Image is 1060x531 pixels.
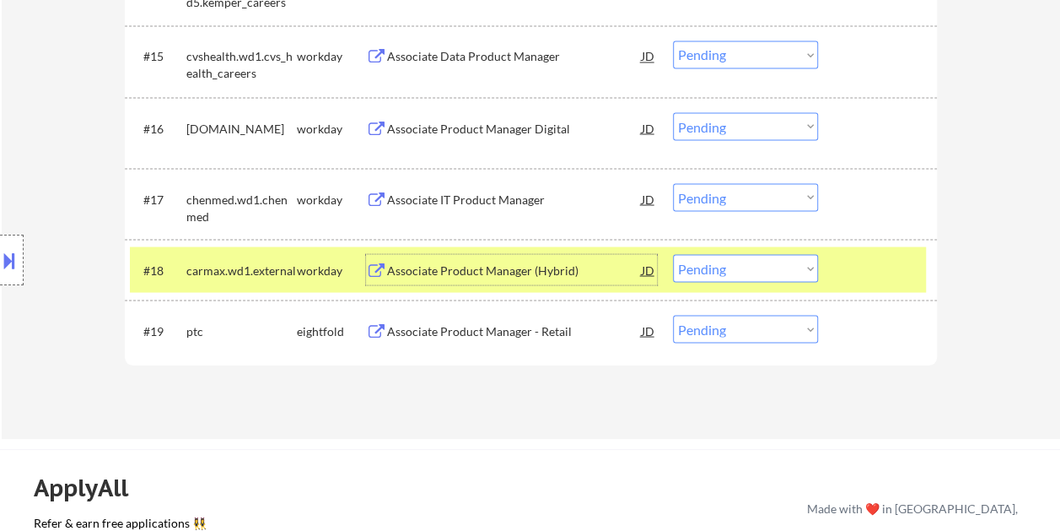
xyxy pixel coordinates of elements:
[297,48,366,65] div: workday
[34,473,148,501] div: ApplyAll
[387,262,642,279] div: Associate Product Manager (Hybrid)
[640,41,657,71] div: JD
[297,322,366,339] div: eightfold
[186,48,297,81] div: cvshealth.wd1.cvs_health_careers
[297,191,366,208] div: workday
[640,183,657,214] div: JD
[640,112,657,143] div: JD
[143,48,173,65] div: #15
[387,120,642,137] div: Associate Product Manager Digital
[297,262,366,279] div: workday
[387,191,642,208] div: Associate IT Product Manager
[387,322,642,339] div: Associate Product Manager - Retail
[640,254,657,284] div: JD
[640,315,657,345] div: JD
[387,48,642,65] div: Associate Data Product Manager
[297,120,366,137] div: workday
